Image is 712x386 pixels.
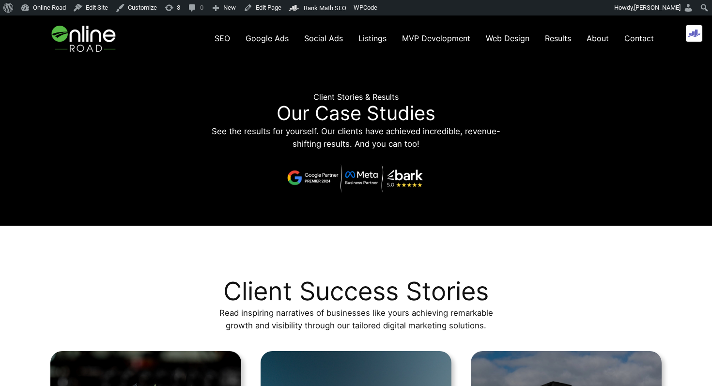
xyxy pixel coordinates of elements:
[246,33,289,43] span: Google Ads
[394,29,478,48] a: MVP Development
[402,33,470,43] span: MVP Development
[358,33,387,43] span: Listings
[223,276,489,307] h2: Client Success Stories
[206,125,506,150] p: See the results for yourself. Our clients have achieved incredible, revenue-shifting results. And...
[215,33,230,43] span: SEO
[634,4,681,11] span: [PERSON_NAME]
[478,29,537,48] a: Web Design
[545,33,571,43] span: Results
[206,307,506,332] p: Read inspiring narratives of businesses like yours achieving remarkable growth and visibility thr...
[304,33,343,43] span: Social Ads
[50,15,119,62] img: Online Road
[351,29,394,48] a: Listings
[238,29,296,48] a: Google Ads
[579,29,617,48] a: About
[486,33,529,43] span: Web Design
[206,93,506,102] h6: Client Stories & Results
[537,29,579,48] a: Results
[296,29,351,48] a: Social Ads
[304,4,346,12] span: Rank Math SEO
[624,33,654,43] span: Contact
[206,102,506,125] p: Our Case Studies
[207,29,662,48] nav: Navigation
[617,29,662,48] a: Contact
[587,33,609,43] span: About
[207,29,238,48] a: SEO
